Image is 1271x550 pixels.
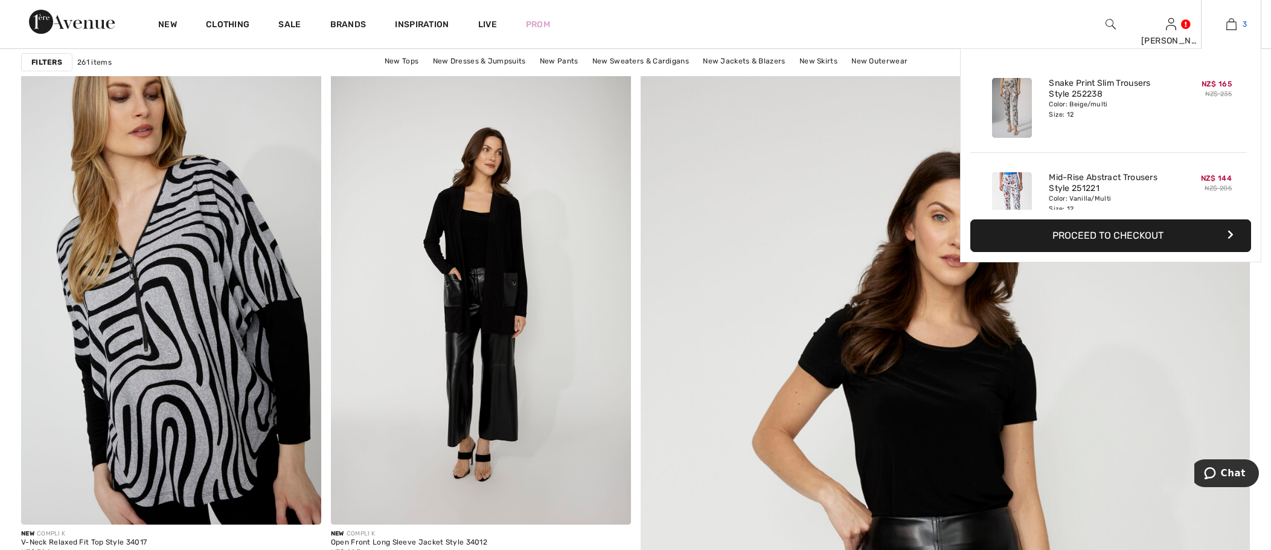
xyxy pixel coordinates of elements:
[330,19,367,32] a: Brands
[395,19,449,32] span: Inspiration
[1049,194,1168,213] div: Color: Vanilla/Multi Size: 12
[331,74,631,525] img: Open Front Long Sleeve Jacket Style 34012. As sample
[586,53,695,69] a: New Sweaters & Cardigans
[526,18,550,31] a: Prom
[158,19,177,32] a: New
[1141,34,1200,47] div: [PERSON_NAME]
[21,530,34,537] span: New
[793,53,844,69] a: New Skirts
[1205,184,1232,192] s: NZ$ 205
[427,53,532,69] a: New Dresses & Jumpsuits
[970,219,1251,252] button: Proceed to Checkout
[21,529,147,539] div: COMPLI K
[77,57,112,68] span: 261 items
[331,539,487,547] div: Open Front Long Sleeve Jacket Style 34012
[1205,90,1232,98] s: NZ$ 235
[534,53,584,69] a: New Pants
[331,530,344,537] span: New
[1194,459,1259,490] iframe: Opens a widget where you can chat to one of our agents
[478,18,497,31] a: Live
[1106,17,1116,31] img: search the website
[1049,78,1168,100] a: Snake Print Slim Trousers Style 252238
[992,78,1032,138] img: Snake Print Slim Trousers Style 252238
[1226,17,1237,31] img: My Bag
[1201,174,1232,183] span: NZ$ 144
[31,57,62,68] strong: Filters
[278,19,301,32] a: Sale
[21,539,147,547] div: V-Neck Relaxed Fit Top Style 34017
[1166,18,1176,30] a: Sign In
[1243,19,1247,30] span: 3
[1202,80,1232,88] span: NZ$ 165
[1166,17,1176,31] img: My Info
[206,19,249,32] a: Clothing
[1049,100,1168,119] div: Color: Beige/multi Size: 12
[331,529,487,539] div: COMPLI K
[845,53,914,69] a: New Outerwear
[29,10,115,34] img: 1ère Avenue
[992,172,1032,232] img: Mid-Rise Abstract Trousers Style 251221
[21,74,321,525] img: V-Neck Relaxed Fit Top Style 34017. As sample
[379,53,424,69] a: New Tops
[1049,172,1168,194] a: Mid-Rise Abstract Trousers Style 251221
[697,53,791,69] a: New Jackets & Blazers
[1202,17,1261,31] a: 3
